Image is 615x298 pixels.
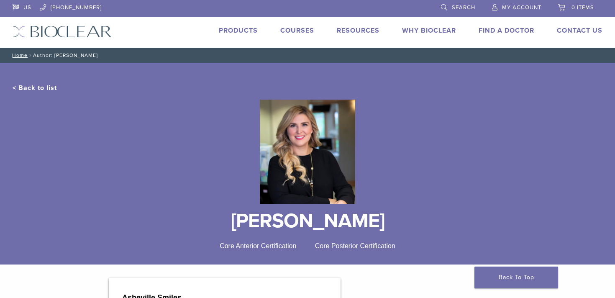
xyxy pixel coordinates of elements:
span: My Account [502,4,541,11]
span: Core Posterior Certification [315,242,395,249]
a: < Back to list [13,84,57,92]
a: Courses [280,26,314,35]
a: Contact Us [557,26,602,35]
span: Core Anterior Certification [220,242,296,249]
nav: Author: [PERSON_NAME] [6,48,609,63]
span: / [28,53,33,57]
a: Back To Top [474,267,558,288]
a: Resources [337,26,379,35]
span: Search [452,4,475,11]
a: Products [219,26,258,35]
a: Home [10,52,28,58]
img: Bioclear [260,100,355,204]
a: Why Bioclear [402,26,456,35]
span: 0 items [571,4,594,11]
a: Find A Doctor [479,26,534,35]
h1: [PERSON_NAME] [13,211,602,231]
img: Bioclear [13,26,112,38]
